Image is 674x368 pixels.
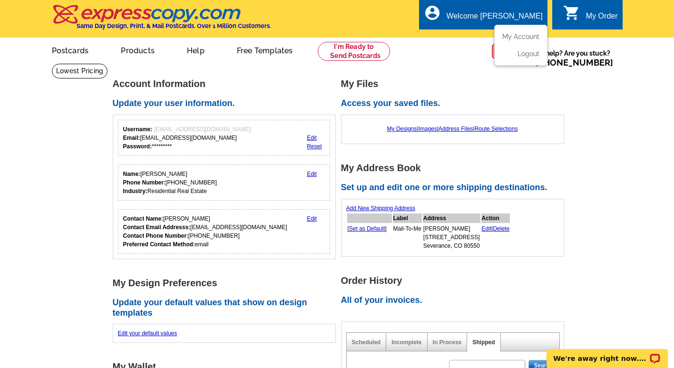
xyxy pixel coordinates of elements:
[341,79,569,89] h1: My Files
[113,278,341,288] h1: My Design Preferences
[418,126,437,132] a: Images
[154,126,251,133] span: [EMAIL_ADDRESS][DOMAIN_NAME]
[341,98,569,109] h2: Access your saved files.
[447,12,543,25] div: Welcome [PERSON_NAME]
[393,224,422,251] td: Mail-To-Me
[123,241,195,248] strong: Preferred Contact Method:
[347,224,392,251] td: [ ]
[349,225,385,232] a: Set as Default
[123,143,152,150] strong: Password:
[502,33,539,40] a: My Account
[346,205,415,212] a: Add New Shipping Address
[439,126,473,132] a: Address Files
[123,171,141,177] strong: Name:
[393,213,422,223] th: Label
[346,120,559,138] div: | | |
[52,11,271,29] a: Same Day Design, Print, & Mail Postcards. Over 1 Million Customers.
[563,10,618,22] a: shopping_cart My Order
[341,276,569,286] h1: Order History
[352,339,381,346] a: Scheduled
[387,126,417,132] a: My Designs
[433,339,462,346] a: In Process
[123,126,153,133] strong: Username:
[113,98,341,109] h2: Update your user information.
[341,163,569,173] h1: My Address Book
[172,39,220,61] a: Help
[481,224,510,251] td: |
[519,48,618,68] span: Need help? Are you stuck?
[118,120,331,156] div: Your login information.
[475,126,518,132] a: Route Selections
[113,79,341,89] h1: Account Information
[307,215,317,222] a: Edit
[123,215,164,222] strong: Contact Name:
[77,22,271,29] h4: Same Day Design, Print, & Mail Postcards. Over 1 Million Customers.
[563,4,580,21] i: shopping_cart
[493,225,509,232] a: Delete
[519,58,613,68] span: Call
[341,295,569,306] h2: All of your invoices.
[307,143,322,150] a: Reset
[423,224,480,251] td: [PERSON_NAME] [STREET_ADDRESS] Severance, CO 80550
[123,170,217,195] div: [PERSON_NAME] [PHONE_NUMBER] Residential Real Estate
[123,135,140,141] strong: Email:
[391,339,421,346] a: Incomplete
[424,4,441,21] i: account_circle
[491,38,519,65] img: help
[423,213,480,223] th: Address
[536,58,613,68] a: [PHONE_NUMBER]
[118,209,331,254] div: Who should we contact regarding order issues?
[123,224,191,231] strong: Contact Email Addresss:
[307,135,317,141] a: Edit
[123,214,287,249] div: [PERSON_NAME] [EMAIL_ADDRESS][DOMAIN_NAME] [PHONE_NUMBER] email
[123,188,147,194] strong: Industry:
[540,338,674,368] iframe: LiveChat chat widget
[307,171,317,177] a: Edit
[222,39,308,61] a: Free Templates
[472,339,495,346] a: Shipped
[113,298,341,318] h2: Update your default values that show on design templates
[123,179,166,186] strong: Phone Number:
[518,50,539,58] a: Logout
[586,12,618,25] div: My Order
[106,39,170,61] a: Products
[341,183,569,193] h2: Set up and edit one or more shipping destinations.
[481,213,510,223] th: Action
[123,232,188,239] strong: Contact Phone Number:
[118,165,331,201] div: Your personal details.
[118,330,177,337] a: Edit your default values
[482,225,492,232] a: Edit
[37,39,104,61] a: Postcards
